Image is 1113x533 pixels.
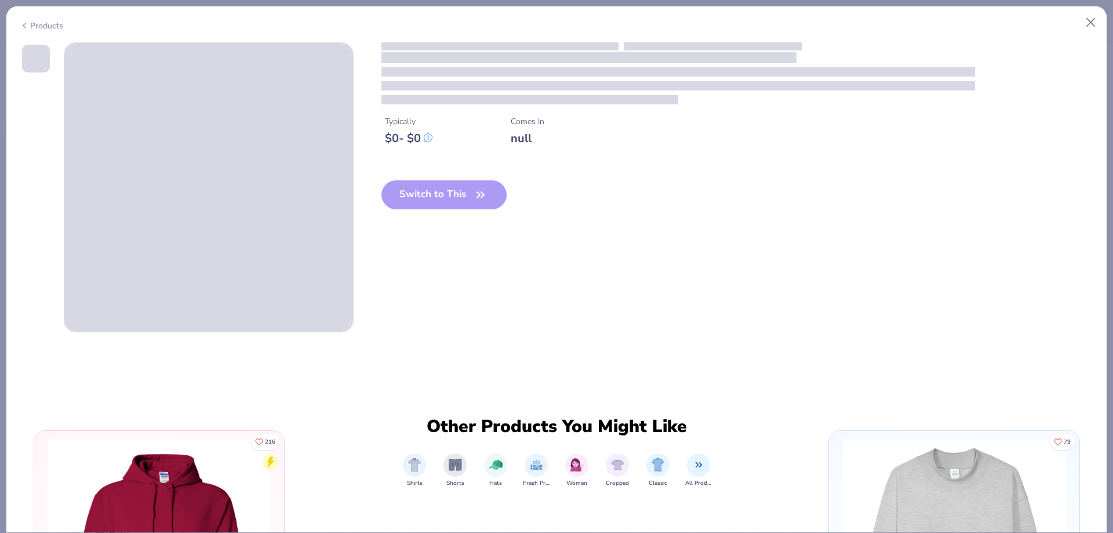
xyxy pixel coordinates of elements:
span: 216 [265,439,275,445]
img: Fresh Prints Image [530,458,543,472]
div: Other Products You Might Like [419,416,694,437]
div: filter for Shirts [403,454,426,488]
img: All Products Image [692,458,705,472]
div: filter for All Products [685,454,712,488]
button: filter button [685,454,712,488]
div: Products [20,20,63,32]
span: Shorts [446,479,464,488]
img: Cropped Image [611,458,624,472]
img: Hats Image [489,458,503,472]
div: filter for Women [565,454,588,488]
div: filter for Cropped [606,454,629,488]
span: Fresh Prints [523,479,550,488]
span: Classic [649,479,667,488]
div: filter for Shorts [443,454,467,488]
span: Shirts [407,479,423,488]
span: Cropped [606,479,629,488]
span: All Products [685,479,712,488]
button: Like [251,434,279,450]
div: $ 0 - $ 0 [385,131,432,146]
div: null [511,131,544,146]
img: Women Image [570,458,584,472]
div: filter for Fresh Prints [523,454,550,488]
span: Hats [489,479,502,488]
div: Comes In [511,115,544,128]
span: 79 [1064,439,1071,445]
button: Close [1080,12,1102,34]
button: Like [1050,434,1075,450]
div: filter for Classic [646,454,670,488]
button: filter button [403,454,426,488]
button: filter button [523,454,550,488]
div: Typically [385,115,432,128]
img: Shirts Image [408,458,421,472]
button: filter button [484,454,507,488]
button: filter button [646,454,670,488]
span: Women [566,479,587,488]
button: filter button [606,454,629,488]
img: Shorts Image [449,458,462,472]
button: filter button [565,454,588,488]
div: filter for Hats [484,454,507,488]
button: filter button [443,454,467,488]
img: Classic Image [652,458,665,472]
